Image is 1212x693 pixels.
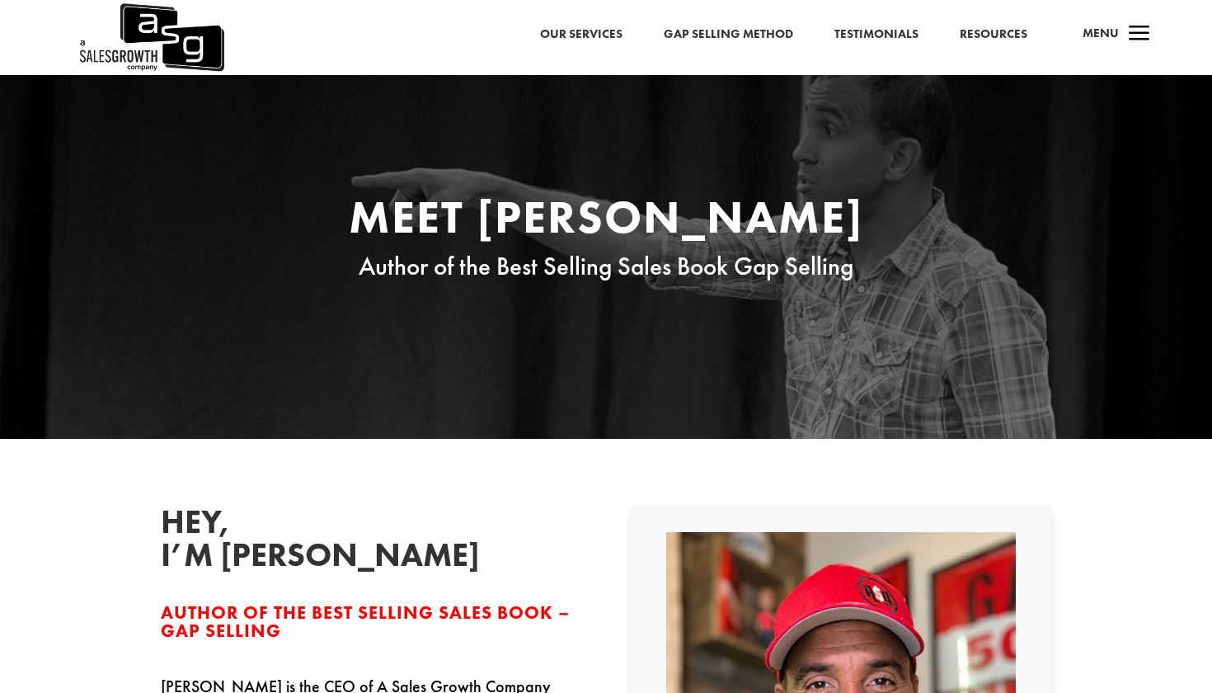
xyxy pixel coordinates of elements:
h2: Hey, I’m [PERSON_NAME] [161,506,408,580]
a: Resources [960,24,1027,45]
span: Menu [1083,25,1119,41]
span: a [1123,18,1156,51]
span: Author of the Best Selling Sales Book Gap Selling [359,250,853,282]
a: Gap Selling Method [664,24,793,45]
h1: Meet [PERSON_NAME] [293,194,919,248]
a: Our Services [540,24,622,45]
span: Author of the Best Selling Sales Book – Gap Selling [161,601,570,643]
a: Testimonials [834,24,918,45]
